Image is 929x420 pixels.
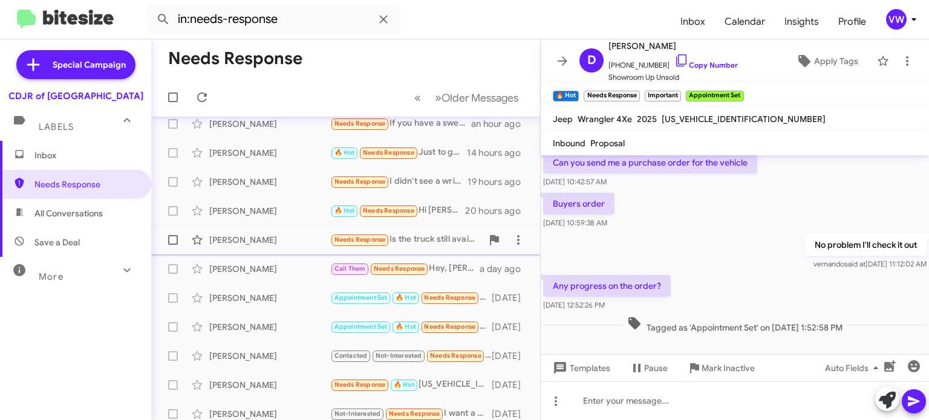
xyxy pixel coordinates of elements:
div: Hi [PERSON_NAME],I was there [DATE] [330,204,465,218]
nav: Page navigation example [408,85,526,110]
span: Contacted [334,352,368,360]
span: 🔥 Hot [334,207,355,215]
span: [PHONE_NUMBER] [608,53,738,71]
span: D [587,51,596,70]
div: 19 hours ago [468,176,530,188]
div: [PERSON_NAME] [209,292,330,304]
span: Call Them [334,265,366,273]
span: Save a Deal [34,236,80,248]
p: Any progress on the order? [543,275,671,297]
div: [PERSON_NAME] [209,263,330,275]
div: Hi Verando, Everything's been great except for a small issue I detected with the car's air condit... [330,320,492,334]
div: [DATE] [492,321,530,333]
div: If you have a sweet ride I can swap for I'd consider my premium I got from you [330,117,471,131]
a: Inbox [671,4,715,39]
div: [DATE] [492,350,530,362]
div: [PERSON_NAME] [209,408,330,420]
span: said at [844,259,865,268]
span: Appointment Set [334,323,388,331]
div: [PERSON_NAME] [209,321,330,333]
div: Just to give you a little more info, I just went to Carmax and they offered me &22,600.00 cash fo... [330,146,467,160]
span: Needs Response [334,236,386,244]
div: an hour ago [471,118,530,130]
span: 🔥 Hot [394,381,414,389]
span: Wrangler 4Xe [578,114,632,124]
small: 🔥 Hot [553,91,579,102]
span: Labels [39,121,74,132]
span: Special Campaign [53,59,126,71]
span: Tagged as 'Appointment Set' on [DATE] 1:52:58 PM [622,316,847,334]
span: All Conversations [34,207,103,219]
div: This is not [PERSON_NAME] phone have a great day [330,349,492,363]
span: Needs Response [374,265,425,273]
small: Important [645,91,681,102]
div: [PERSON_NAME] [209,234,330,246]
a: Profile [829,4,876,39]
span: Needs Response [363,149,414,157]
div: Yes [330,291,492,305]
div: Is the truck still available [330,233,482,247]
span: Apply Tags [814,50,858,72]
span: Pause [644,357,668,379]
span: 🔥 Hot [396,294,416,302]
span: Proposal [590,138,625,149]
p: Buyers order [543,193,614,215]
button: Auto Fields [815,357,893,379]
div: [PERSON_NAME] [209,205,330,217]
div: CDJR of [GEOGRAPHIC_DATA] [8,90,143,102]
span: 🔥 Hot [334,149,355,157]
span: [PERSON_NAME] [608,39,738,53]
span: Needs Response [424,294,475,302]
a: Special Campaign [16,50,135,79]
span: Not-Interested [376,352,422,360]
span: Needs Response [430,352,481,360]
div: I didn't see a written price quote for that Ram but I think there was way too many made up fees o... [330,175,468,189]
p: No problem I'll check it out [805,234,927,256]
span: [US_VEHICLE_IDENTIFICATION_NUMBER] [662,114,826,124]
span: [DATE] 10:42:57 AM [543,177,607,186]
div: 20 hours ago [465,205,530,217]
span: » [435,90,442,105]
h1: Needs Response [168,49,302,68]
span: Needs Response [363,207,414,215]
small: Appointment Set [686,91,743,102]
span: [DATE] 12:52:26 PM [543,300,605,309]
span: Needs Response [334,381,386,389]
div: [PERSON_NAME] [209,118,330,130]
div: vw [886,9,907,30]
div: [DATE] [492,408,530,420]
div: [PERSON_NAME] [209,147,330,159]
button: Mark Inactive [677,357,764,379]
input: Search [146,5,400,34]
span: Not-Interested [334,410,381,418]
div: [DATE] [492,379,530,391]
span: Jeep [553,114,573,124]
span: Inbox [34,149,137,161]
div: a day ago [480,263,530,275]
div: 14 hours ago [467,147,530,159]
span: 🔥 Hot [396,323,416,331]
div: [PERSON_NAME] [209,350,330,362]
a: Insights [775,4,829,39]
span: 2025 [637,114,657,124]
span: Older Messages [442,91,518,105]
span: Showroom Up Unsold [608,71,738,83]
span: Needs Response [334,178,386,186]
button: Templates [541,357,620,379]
button: Next [428,85,526,110]
div: [DATE] [492,292,530,304]
small: Needs Response [584,91,639,102]
span: Needs Response [389,410,440,418]
span: Needs Response [34,178,137,190]
button: vw [876,9,916,30]
button: Pause [620,357,677,379]
button: Apply Tags [782,50,871,72]
span: Calendar [715,4,775,39]
span: Auto Fields [825,357,883,379]
span: Needs Response [424,323,475,331]
span: « [414,90,421,105]
div: [US_VEHICLE_IDENTIFICATION_NUMBER] [330,378,492,392]
span: [DATE] 10:59:38 AM [543,218,607,227]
